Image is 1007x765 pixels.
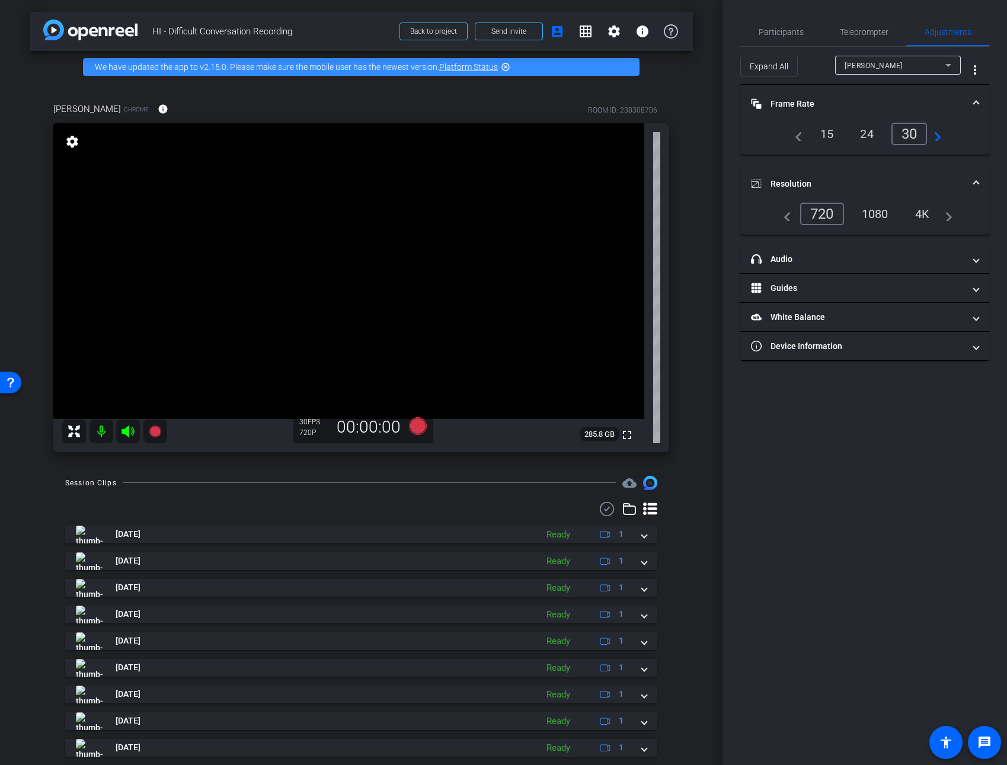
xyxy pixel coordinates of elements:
div: Ready [541,661,576,675]
mat-panel-title: Guides [751,282,964,295]
img: thumb-nail [76,659,103,677]
img: thumb-nail [76,686,103,703]
img: app-logo [43,20,138,40]
span: 1 [619,741,624,754]
mat-panel-title: White Balance [751,311,964,324]
span: Expand All [750,55,788,78]
div: We have updated the app to v2.15.0. Please make sure the mobile user has the newest version. [83,58,640,76]
mat-icon: navigate_next [927,127,941,141]
img: thumb-nail [76,739,103,757]
span: 1 [619,528,624,540]
span: [DATE] [116,528,140,540]
button: Expand All [740,56,798,77]
mat-panel-title: Device Information [751,340,964,353]
span: 1 [619,581,624,594]
mat-expansion-panel-header: Guides [740,274,989,302]
mat-icon: settings [607,24,621,39]
span: 1 [619,661,624,674]
div: 4K [906,204,939,224]
mat-icon: navigate_next [938,207,952,221]
span: [PERSON_NAME] [53,103,121,116]
span: 1 [619,555,624,567]
span: Participants [759,28,804,36]
mat-icon: fullscreen [620,428,634,442]
span: FPS [308,418,320,426]
mat-expansion-panel-header: thumb-nail[DATE]Ready1 [65,739,657,757]
span: [DATE] [116,555,140,567]
mat-icon: navigate_before [777,207,791,221]
mat-expansion-panel-header: Frame Rate [740,85,989,123]
span: HI - Difficult Conversation Recording [152,20,392,43]
mat-icon: grid_on [578,24,593,39]
mat-icon: navigate_before [788,127,803,141]
mat-icon: info [158,104,168,114]
div: 15 [811,124,843,144]
mat-expansion-panel-header: thumb-nail[DATE]Ready1 [65,526,657,543]
div: Ready [541,688,576,702]
span: [DATE] [116,635,140,647]
img: thumb-nail [76,712,103,730]
mat-expansion-panel-header: Device Information [740,332,989,360]
mat-icon: more_vert [968,63,982,77]
div: 720 [800,203,844,225]
div: Ready [541,635,576,648]
mat-icon: accessibility [939,735,953,750]
img: Session clips [643,476,657,490]
mat-expansion-panel-header: thumb-nail[DATE]Ready1 [65,712,657,730]
span: Send invite [491,27,526,36]
mat-expansion-panel-header: thumb-nail[DATE]Ready1 [65,686,657,703]
mat-expansion-panel-header: Audio [740,245,989,273]
div: Ready [541,581,576,595]
mat-expansion-panel-header: thumb-nail[DATE]Ready1 [65,659,657,677]
mat-expansion-panel-header: White Balance [740,303,989,331]
div: Session Clips [65,477,117,489]
mat-panel-title: Frame Rate [751,98,964,110]
div: 24 [851,124,883,144]
span: 1 [619,608,624,620]
div: Ready [541,741,576,755]
button: Back to project [399,23,468,40]
div: ROOM ID: 238308706 [588,105,657,116]
span: [DATE] [116,661,140,674]
span: Teleprompter [840,28,888,36]
div: 1080 [853,204,897,224]
span: Chrome [124,105,149,114]
img: thumb-nail [76,526,103,543]
img: thumb-nail [76,552,103,570]
span: Back to project [410,27,457,36]
span: [DATE] [116,741,140,754]
span: 1 [619,715,624,727]
img: thumb-nail [76,579,103,597]
span: [PERSON_NAME] [845,62,903,70]
div: 720P [299,428,329,437]
div: Ready [541,555,576,568]
mat-icon: message [977,735,992,750]
div: Ready [541,528,576,542]
span: [DATE] [116,608,140,620]
div: 00:00:00 [329,417,408,437]
mat-expansion-panel-header: thumb-nail[DATE]Ready1 [65,632,657,650]
span: 285.8 GB [580,427,619,441]
span: [DATE] [116,688,140,700]
span: [DATE] [116,581,140,594]
mat-icon: account_box [550,24,564,39]
span: 1 [619,688,624,700]
span: 1 [619,635,624,647]
mat-expansion-panel-header: Resolution [740,165,989,203]
span: Adjustments [925,28,971,36]
mat-expansion-panel-header: thumb-nail[DATE]Ready1 [65,606,657,623]
mat-panel-title: Resolution [751,178,964,190]
mat-icon: settings [64,135,81,149]
div: 30 [299,417,329,427]
div: Frame Rate [740,123,989,155]
span: [DATE] [116,715,140,727]
button: Send invite [475,23,543,40]
mat-icon: highlight_off [501,62,510,72]
mat-icon: cloud_upload [622,476,637,490]
mat-expansion-panel-header: thumb-nail[DATE]Ready1 [65,552,657,570]
mat-expansion-panel-header: thumb-nail[DATE]Ready1 [65,579,657,597]
span: Destinations for your clips [622,476,637,490]
img: thumb-nail [76,606,103,623]
div: 30 [891,123,928,145]
div: Ready [541,608,576,622]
